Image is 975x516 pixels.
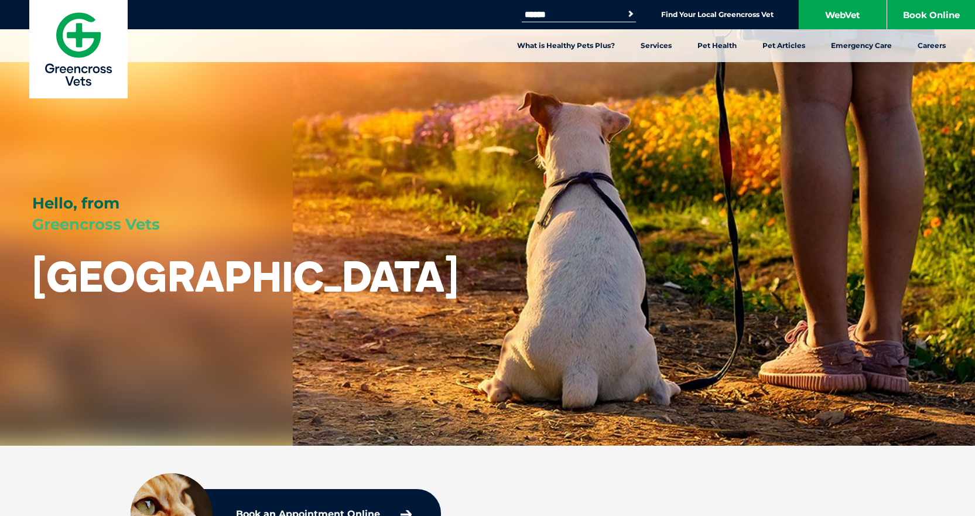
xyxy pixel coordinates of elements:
h1: [GEOGRAPHIC_DATA] [32,253,459,299]
a: Pet Health [685,29,750,62]
a: Pet Articles [750,29,818,62]
a: What is Healthy Pets Plus? [504,29,628,62]
span: Greencross Vets [32,215,160,234]
a: Find Your Local Greencross Vet [661,10,774,19]
button: Search [625,8,637,20]
a: Careers [905,29,959,62]
a: Services [628,29,685,62]
a: Emergency Care [818,29,905,62]
span: Hello, from [32,194,119,213]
